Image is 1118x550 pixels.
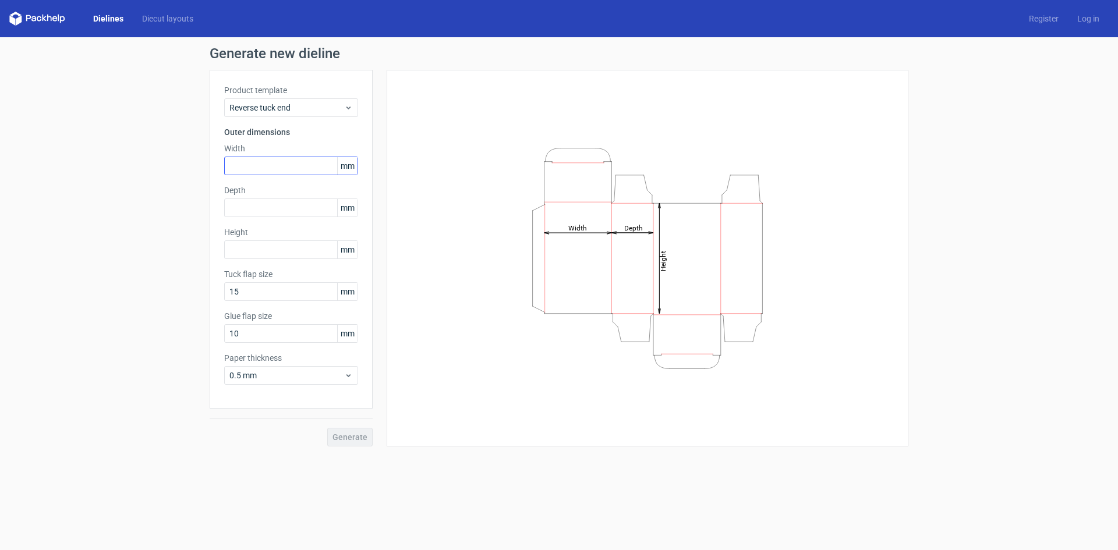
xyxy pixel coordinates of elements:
[337,241,358,258] span: mm
[659,250,667,271] tspan: Height
[224,84,358,96] label: Product template
[224,226,358,238] label: Height
[224,126,358,138] h3: Outer dimensions
[133,13,203,24] a: Diecut layouts
[337,199,358,217] span: mm
[229,102,344,113] span: Reverse tuck end
[224,143,358,154] label: Width
[337,157,358,175] span: mm
[337,325,358,342] span: mm
[84,13,133,24] a: Dielines
[229,370,344,381] span: 0.5 mm
[224,184,358,196] label: Depth
[1020,13,1068,24] a: Register
[224,310,358,322] label: Glue flap size
[624,223,643,232] tspan: Depth
[1068,13,1109,24] a: Log in
[224,352,358,364] label: Paper thickness
[568,223,587,232] tspan: Width
[210,47,908,61] h1: Generate new dieline
[337,283,358,300] span: mm
[224,268,358,280] label: Tuck flap size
